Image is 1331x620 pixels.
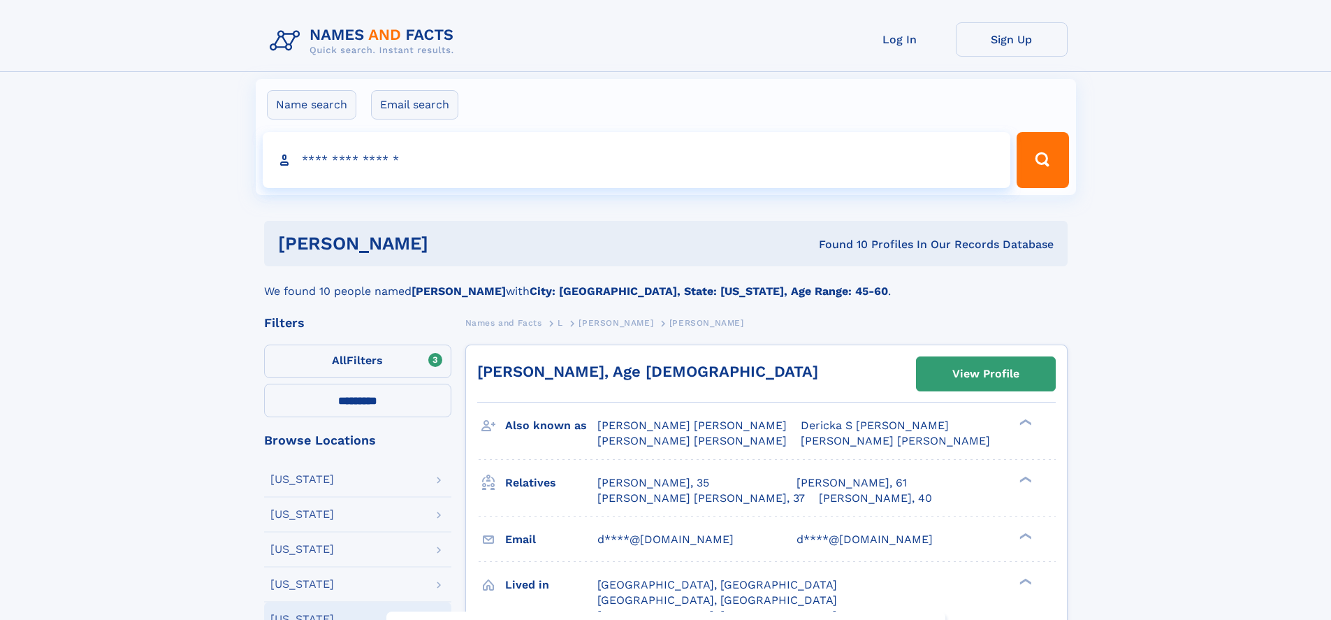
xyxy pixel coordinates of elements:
div: Filters [264,317,451,329]
input: search input [263,132,1011,188]
div: [US_STATE] [270,544,334,555]
div: ❯ [1016,475,1033,484]
h1: [PERSON_NAME] [278,235,624,252]
span: [PERSON_NAME] [PERSON_NAME] [597,419,787,432]
a: [PERSON_NAME], 61 [797,475,907,491]
h3: Email [505,528,597,551]
a: [PERSON_NAME], 40 [819,491,932,506]
div: [US_STATE] [270,474,334,485]
h3: Relatives [505,471,597,495]
div: We found 10 people named with . [264,266,1068,300]
span: [PERSON_NAME] [669,318,744,328]
div: View Profile [952,358,1019,390]
h3: Also known as [505,414,597,438]
div: Found 10 Profiles In Our Records Database [623,237,1054,252]
img: Logo Names and Facts [264,22,465,60]
span: All [332,354,347,367]
a: View Profile [917,357,1055,391]
a: Log In [844,22,956,57]
a: L [558,314,563,331]
b: [PERSON_NAME] [412,284,506,298]
label: Name search [267,90,356,120]
span: [GEOGRAPHIC_DATA], [GEOGRAPHIC_DATA] [597,578,837,591]
a: [PERSON_NAME] [579,314,653,331]
span: [PERSON_NAME] [579,318,653,328]
span: [PERSON_NAME] [PERSON_NAME] [801,434,990,447]
div: [US_STATE] [270,579,334,590]
div: [US_STATE] [270,509,334,520]
label: Filters [264,345,451,378]
span: L [558,318,563,328]
span: [GEOGRAPHIC_DATA], [GEOGRAPHIC_DATA] [597,593,837,607]
button: Search Button [1017,132,1068,188]
div: ❯ [1016,418,1033,427]
span: [PERSON_NAME] [PERSON_NAME] [597,434,787,447]
a: Names and Facts [465,314,542,331]
div: ❯ [1016,531,1033,540]
a: [PERSON_NAME], Age [DEMOGRAPHIC_DATA] [477,363,818,380]
div: Browse Locations [264,434,451,447]
div: ❯ [1016,577,1033,586]
span: Dericka S [PERSON_NAME] [801,419,949,432]
a: Sign Up [956,22,1068,57]
a: [PERSON_NAME] [PERSON_NAME], 37 [597,491,805,506]
a: [PERSON_NAME], 35 [597,475,709,491]
b: City: [GEOGRAPHIC_DATA], State: [US_STATE], Age Range: 45-60 [530,284,888,298]
label: Email search [371,90,458,120]
h3: Lived in [505,573,597,597]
